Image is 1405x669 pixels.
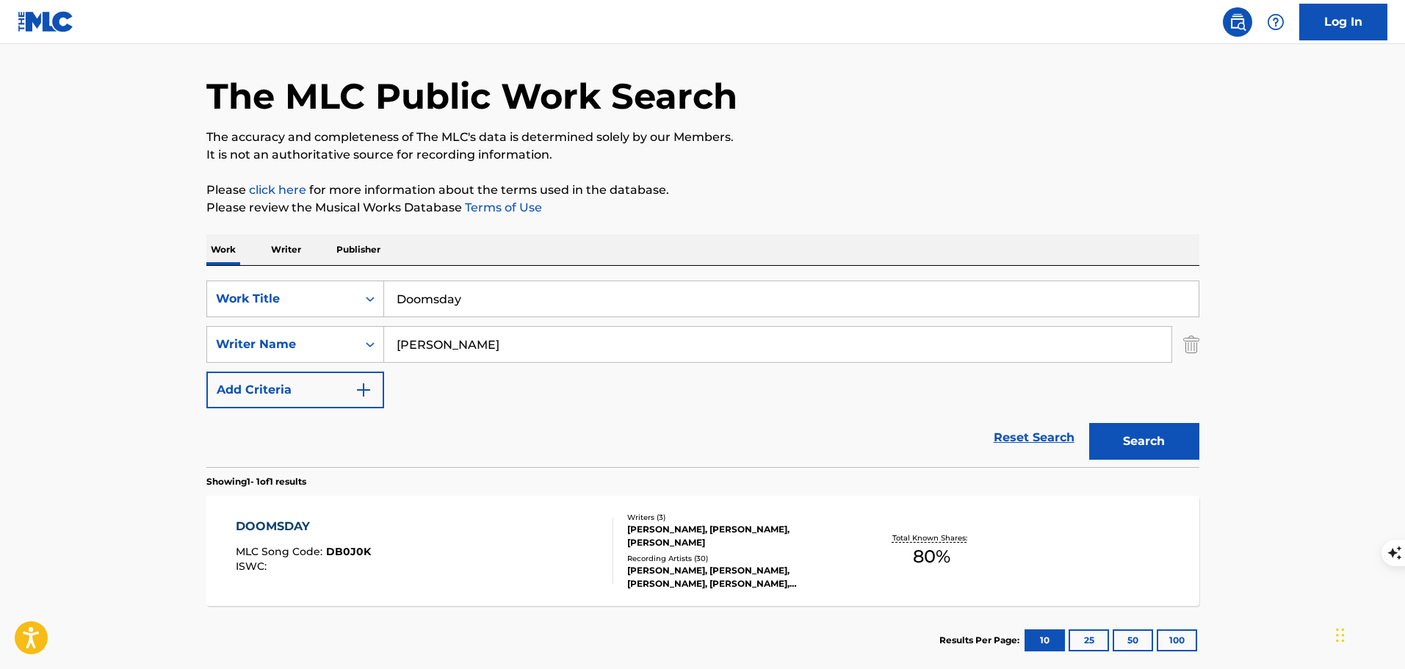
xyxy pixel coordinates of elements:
[1069,629,1109,651] button: 25
[1261,7,1290,37] div: Help
[627,523,849,549] div: [PERSON_NAME], [PERSON_NAME], [PERSON_NAME]
[206,74,737,118] h1: The MLC Public Work Search
[1223,7,1252,37] a: Public Search
[1113,629,1153,651] button: 50
[206,281,1199,467] form: Search Form
[1157,629,1197,651] button: 100
[1089,423,1199,460] button: Search
[236,518,371,535] div: DOOMSDAY
[1183,326,1199,363] img: Delete Criterion
[206,372,384,408] button: Add Criteria
[1025,629,1065,651] button: 10
[206,129,1199,146] p: The accuracy and completeness of The MLC's data is determined solely by our Members.
[627,553,849,564] div: Recording Artists ( 30 )
[206,496,1199,606] a: DOOMSDAYMLC Song Code:DB0J0KISWC:Writers (3)[PERSON_NAME], [PERSON_NAME], [PERSON_NAME]Recording ...
[939,634,1023,647] p: Results Per Page:
[236,545,326,558] span: MLC Song Code :
[206,234,240,265] p: Work
[1267,13,1285,31] img: help
[462,200,542,214] a: Terms of Use
[267,234,306,265] p: Writer
[627,564,849,590] div: [PERSON_NAME], [PERSON_NAME], [PERSON_NAME], [PERSON_NAME], [GEOGRAPHIC_DATA]
[326,545,371,558] span: DB0J0K
[206,199,1199,217] p: Please review the Musical Works Database
[216,290,348,308] div: Work Title
[1332,599,1405,669] iframe: Chat Widget
[236,560,270,573] span: ISWC :
[892,532,971,543] p: Total Known Shares:
[216,336,348,353] div: Writer Name
[332,234,385,265] p: Publisher
[206,181,1199,199] p: Please for more information about the terms used in the database.
[206,146,1199,164] p: It is not an authoritative source for recording information.
[1299,4,1387,40] a: Log In
[206,475,306,488] p: Showing 1 - 1 of 1 results
[18,11,74,32] img: MLC Logo
[355,381,372,399] img: 9d2ae6d4665cec9f34b9.svg
[986,422,1082,454] a: Reset Search
[249,183,306,197] a: click here
[627,512,849,523] div: Writers ( 3 )
[1336,613,1345,657] div: Drag
[1229,13,1246,31] img: search
[913,543,950,570] span: 80 %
